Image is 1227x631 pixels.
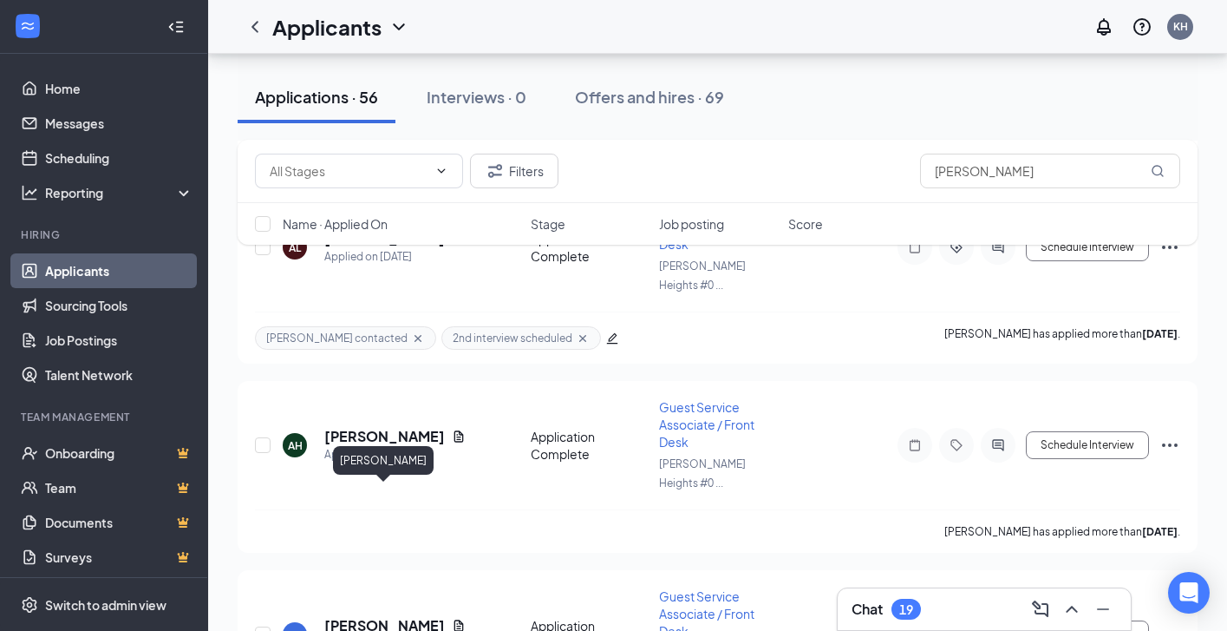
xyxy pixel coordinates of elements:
div: Switch to admin view [45,596,166,614]
div: Offers and hires · 69 [575,86,724,108]
b: [DATE] [1142,327,1178,340]
svg: Cross [576,332,590,345]
b: [DATE] [1142,525,1178,538]
svg: ComposeMessage [1030,599,1051,620]
input: Search in applications [920,154,1180,188]
svg: Ellipses [1159,435,1180,456]
span: Stage [531,215,565,233]
a: TeamCrown [45,470,193,505]
span: edit [606,332,618,345]
a: Home [45,71,193,106]
p: [PERSON_NAME] has applied more than . [944,326,1180,350]
svg: Settings [21,596,38,614]
button: Minimize [1089,595,1117,623]
svg: Note [904,438,925,452]
span: Name · Applied On [283,215,388,233]
a: Messages [45,106,193,141]
svg: QuestionInfo [1132,16,1152,37]
a: OnboardingCrown [45,436,193,470]
span: [PERSON_NAME] contacted [266,331,408,345]
h3: Chat [852,600,883,619]
div: Interviews · 0 [427,86,526,108]
div: Reporting [45,184,194,201]
div: [PERSON_NAME] [333,446,434,475]
a: DocumentsCrown [45,505,193,540]
h5: [PERSON_NAME] [324,427,445,446]
div: KH [1173,19,1188,34]
a: Talent Network [45,358,193,392]
input: All Stages [270,161,427,181]
span: Guest Service Associate / Front Desk [659,399,754,450]
svg: Filter [485,161,506,181]
div: Applications · 56 [255,86,378,108]
div: Team Management [21,410,190,424]
button: Filter Filters [470,154,558,188]
svg: Cross [411,332,425,345]
div: Open Intercom Messenger [1168,572,1210,614]
a: Job Postings [45,323,193,358]
h1: Applicants [272,12,382,42]
button: Schedule Interview [1026,431,1149,459]
span: [PERSON_NAME] Heights #0 ... [659,457,746,490]
svg: Document [452,430,466,444]
a: Scheduling [45,141,193,175]
svg: Notifications [1093,16,1114,37]
div: 19 [899,602,913,617]
svg: MagnifyingGlass [1151,164,1165,178]
span: 2nd interview scheduled [453,331,572,345]
svg: ChevronDown [388,16,409,37]
a: Sourcing Tools [45,288,193,323]
div: Applied on [DATE] [324,446,466,463]
span: Job posting [659,215,724,233]
a: SurveysCrown [45,540,193,575]
svg: WorkstreamLogo [19,17,36,35]
svg: ActiveChat [988,438,1008,452]
svg: ChevronLeft [245,16,265,37]
span: Score [788,215,823,233]
svg: ChevronUp [1061,599,1082,620]
svg: Minimize [1093,599,1113,620]
a: Applicants [45,253,193,288]
svg: ChevronDown [434,164,448,178]
div: Hiring [21,227,190,242]
p: [PERSON_NAME] has applied more than . [944,524,1180,539]
button: ComposeMessage [1027,595,1054,623]
svg: Analysis [21,184,38,201]
div: Application Complete [531,428,649,463]
svg: Tag [946,438,967,452]
div: AH [288,438,303,453]
button: ChevronUp [1058,595,1086,623]
svg: Collapse [167,18,185,36]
